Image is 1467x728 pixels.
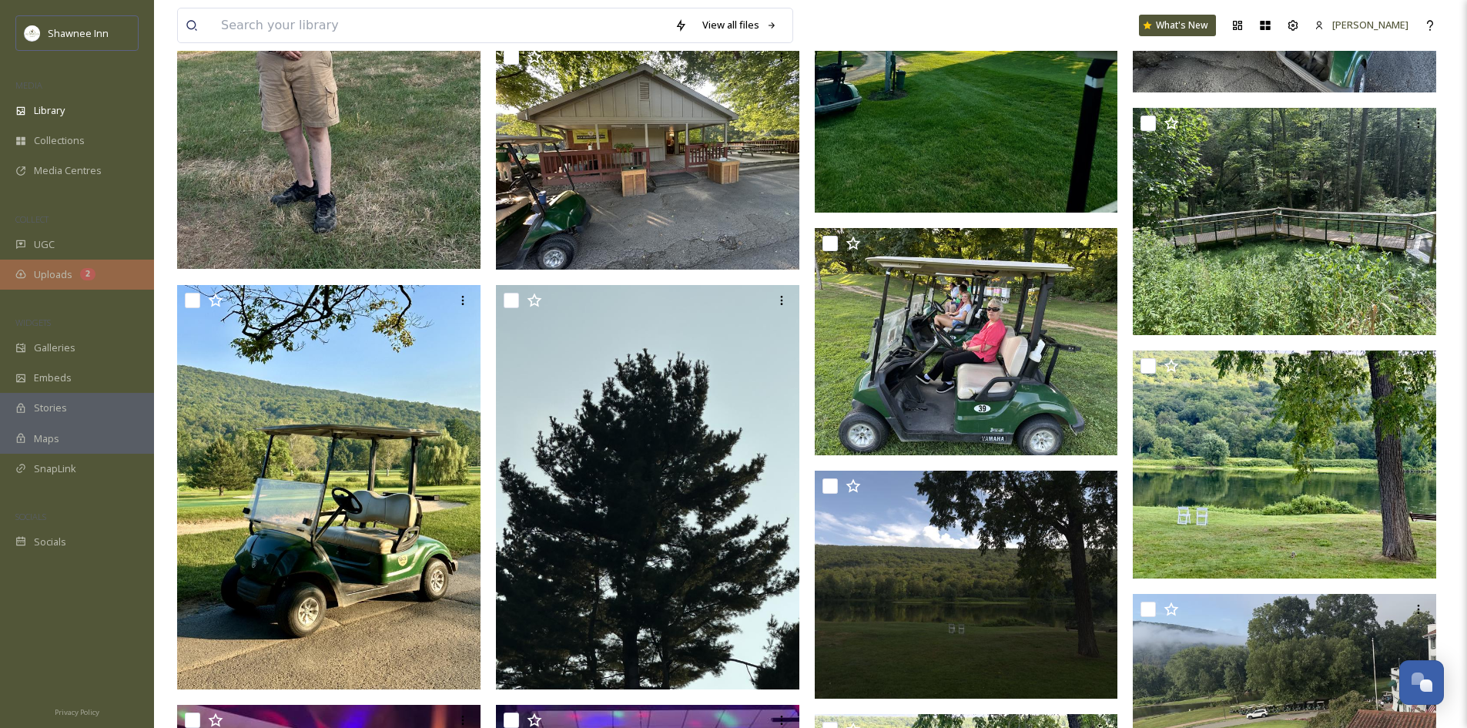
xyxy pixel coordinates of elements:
[55,702,99,720] a: Privacy Policy
[695,10,785,40] a: View all files
[15,213,49,225] span: COLLECT
[34,237,55,252] span: UGC
[34,371,72,385] span: Embeds
[815,471,1118,699] img: ext_1755739744.227229_Peterbredholt@gmail.com-IMG_1416.dng
[55,707,99,717] span: Privacy Policy
[34,133,85,148] span: Collections
[1307,10,1416,40] a: [PERSON_NAME]
[34,341,75,355] span: Galleries
[34,535,66,549] span: Socials
[34,401,67,415] span: Stories
[1332,18,1408,32] span: [PERSON_NAME]
[34,461,76,476] span: SnapLink
[48,26,109,40] span: Shawnee Inn
[1399,660,1444,705] button: Open Chat
[496,42,799,270] img: ext_1755739747.275723_Peterbredholt@gmail.com-IMG_1713.jpeg
[34,267,72,282] span: Uploads
[496,285,799,689] img: ext_1755739746.912101_Peterbredholt@gmail.com-IMG_1723.jpeg
[34,431,59,446] span: Maps
[15,317,51,328] span: WIDGETS
[34,163,102,178] span: Media Centres
[1133,108,1436,336] img: ext_1755739745.005154_Peterbredholt@gmail.com-IMG_1673.jpeg
[177,285,481,689] img: ext_1755739746.989446_Peterbredholt@gmail.com-IMG_1716.jpeg
[25,25,40,41] img: shawnee-300x300.jpg
[15,79,42,91] span: MEDIA
[1133,351,1436,579] img: ext_1755739743.41776_Peterbredholt@gmail.com-IMG_1431.jpeg
[213,8,667,42] input: Search your library
[80,268,95,280] div: 2
[815,228,1118,456] img: ext_1755739745.206782_Peterbredholt@gmail.com-IMG_1696.jpeg
[34,103,65,118] span: Library
[15,511,46,522] span: SOCIALS
[1139,15,1216,36] a: What's New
